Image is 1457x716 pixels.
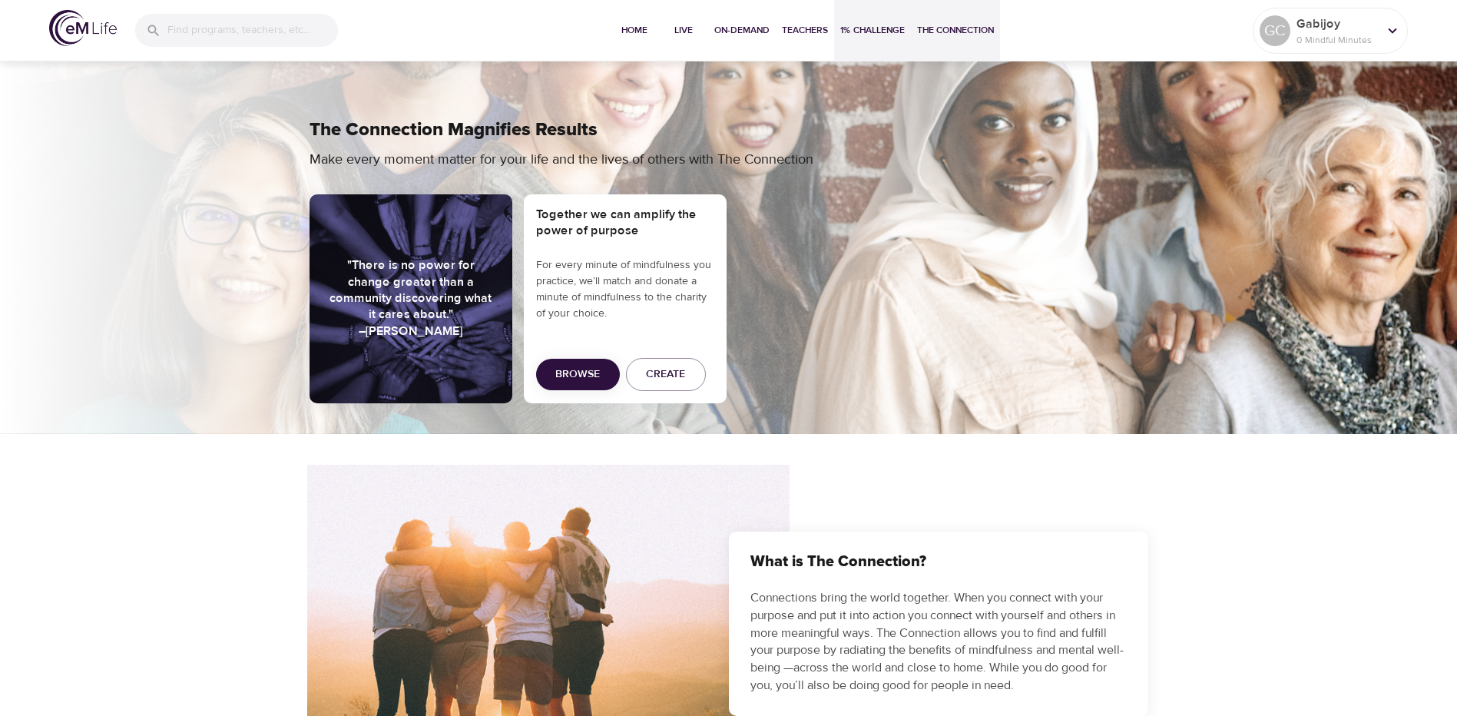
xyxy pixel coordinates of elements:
[555,365,600,384] span: Browse
[1296,33,1378,47] p: 0 Mindful Minutes
[626,358,706,391] button: Create
[750,553,1127,571] h3: What is The Connection?
[665,22,702,38] span: Live
[310,149,886,170] p: Make every moment matter for your life and the lives of others with The Connection
[328,257,494,340] h5: "There is no power for change greater than a community discovering what it cares about." –[PERSON...
[167,14,338,47] input: Find programs, teachers, etc...
[536,359,620,390] button: Browse
[750,589,1127,694] p: Connections bring the world together. When you connect with your purpose and put it into action y...
[917,22,994,38] span: The Connection
[1296,15,1378,33] p: Gabijoy
[49,10,117,46] img: logo
[1260,15,1290,46] div: GC
[840,22,905,38] span: 1% Challenge
[536,257,714,322] p: For every minute of mindfulness you practice, we’ll match and donate a minute of mindfulness to t...
[646,365,685,384] span: Create
[616,22,653,38] span: Home
[536,207,714,240] h5: Together we can amplify the power of purpose
[782,22,828,38] span: Teachers
[310,119,1148,141] h2: The Connection Magnifies Results
[714,22,770,38] span: On-Demand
